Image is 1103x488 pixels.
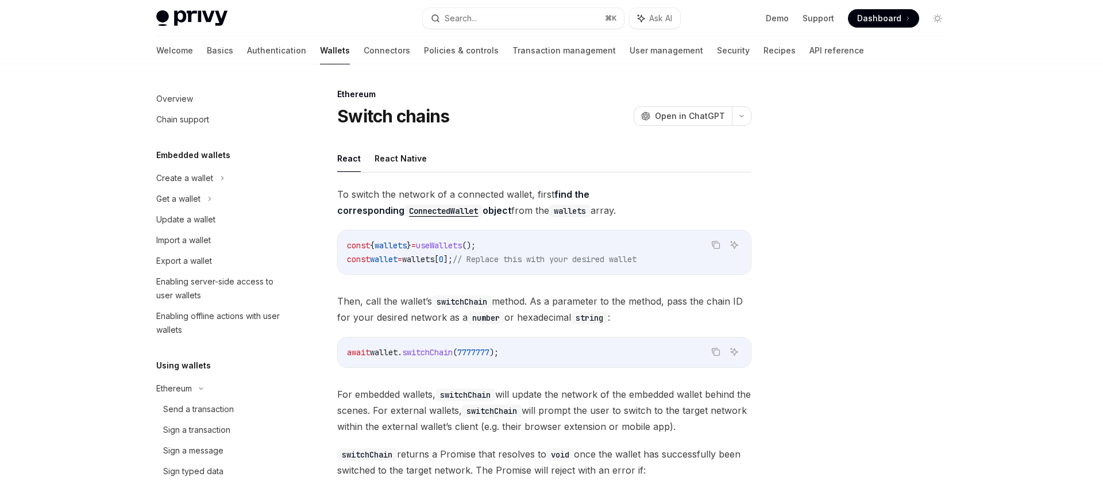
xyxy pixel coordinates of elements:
[407,240,411,251] span: }
[147,109,294,130] a: Chain support
[147,251,294,271] a: Export a wallet
[156,359,211,372] h5: Using wallets
[398,347,402,358] span: .
[634,106,732,126] button: Open in ChatGPT
[370,254,398,264] span: wallet
[147,89,294,109] a: Overview
[156,309,287,337] div: Enabling offline actions with user wallets
[549,205,591,217] code: wallets
[411,240,416,251] span: =
[434,254,439,264] span: [
[147,420,294,440] a: Sign a transaction
[453,347,457,358] span: (
[337,106,449,126] h1: Switch chains
[462,405,522,417] code: switchChain
[156,382,192,395] div: Ethereum
[432,295,492,308] code: switchChain
[605,14,617,23] span: ⌘ K
[370,347,398,358] span: wallet
[337,386,751,435] span: For embedded wallets, will update the network of the embedded wallet behind the scenes. For exter...
[727,237,742,252] button: Ask AI
[347,240,370,251] span: const
[320,37,350,64] a: Wallets
[571,312,608,324] code: string
[630,37,703,64] a: User management
[147,399,294,420] a: Send a transaction
[630,8,680,29] button: Ask AI
[364,37,410,64] a: Connectors
[404,205,483,217] code: ConnectedWallet
[207,37,233,64] a: Basics
[156,92,193,106] div: Overview
[156,37,193,64] a: Welcome
[156,213,215,226] div: Update a wallet
[468,312,504,324] code: number
[423,8,624,29] button: Search...⌘K
[337,189,589,216] a: find the correspondingConnectedWalletobject
[763,37,796,64] a: Recipes
[163,423,230,437] div: Sign a transaction
[147,209,294,230] a: Update a wallet
[766,13,789,24] a: Demo
[156,10,227,26] img: light logo
[337,293,751,325] span: Then, call the wallet’s method. As a parameter to the method, pass the chain ID for your desired ...
[402,347,453,358] span: switchChain
[147,271,294,306] a: Enabling server-side access to user wallets
[717,37,750,64] a: Security
[489,347,499,358] span: );
[453,254,637,264] span: // Replace this with your desired wallet
[156,275,287,302] div: Enabling server-side access to user wallets
[347,347,370,358] span: await
[546,448,574,461] code: void
[809,37,864,64] a: API reference
[655,110,725,122] span: Open in ChatGPT
[337,89,751,100] div: Ethereum
[462,240,476,251] span: ();
[156,171,213,185] div: Create a wallet
[457,347,489,358] span: 7777777
[439,254,443,264] span: 0
[156,113,209,126] div: Chain support
[147,440,294,461] a: Sign a message
[156,192,200,206] div: Get a wallet
[337,448,397,461] code: switchChain
[398,254,402,264] span: =
[512,37,616,64] a: Transaction management
[163,444,223,458] div: Sign a message
[247,37,306,64] a: Authentication
[156,254,212,268] div: Export a wallet
[337,145,361,172] button: React
[445,11,477,25] div: Search...
[649,13,672,24] span: Ask AI
[402,254,434,264] span: wallets
[156,148,230,162] h5: Embedded wallets
[416,240,462,251] span: useWallets
[156,233,211,247] div: Import a wallet
[163,464,223,478] div: Sign typed data
[848,9,919,28] a: Dashboard
[928,9,947,28] button: Toggle dark mode
[147,306,294,340] a: Enabling offline actions with user wallets
[337,446,751,478] span: returns a Promise that resolves to once the wallet has successfully been switched to the target n...
[337,186,751,218] span: To switch the network of a connected wallet, first from the array.
[424,37,499,64] a: Policies & controls
[435,389,495,401] code: switchChain
[375,145,427,172] button: React Native
[803,13,834,24] a: Support
[147,461,294,482] a: Sign typed data
[370,240,375,251] span: {
[708,237,723,252] button: Copy the contents from the code block
[375,240,407,251] span: wallets
[857,13,901,24] span: Dashboard
[727,344,742,359] button: Ask AI
[347,254,370,264] span: const
[443,254,453,264] span: ];
[163,402,234,416] div: Send a transaction
[708,344,723,359] button: Copy the contents from the code block
[147,230,294,251] a: Import a wallet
